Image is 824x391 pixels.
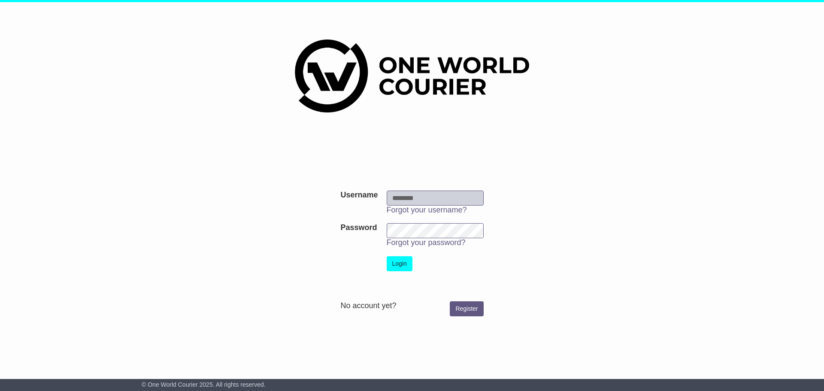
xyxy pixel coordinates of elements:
[450,301,483,316] a: Register
[387,256,412,271] button: Login
[142,381,266,388] span: © One World Courier 2025. All rights reserved.
[340,191,378,200] label: Username
[295,39,529,112] img: One World
[387,206,467,214] a: Forgot your username?
[340,301,483,311] div: No account yet?
[340,223,377,233] label: Password
[387,238,466,247] a: Forgot your password?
